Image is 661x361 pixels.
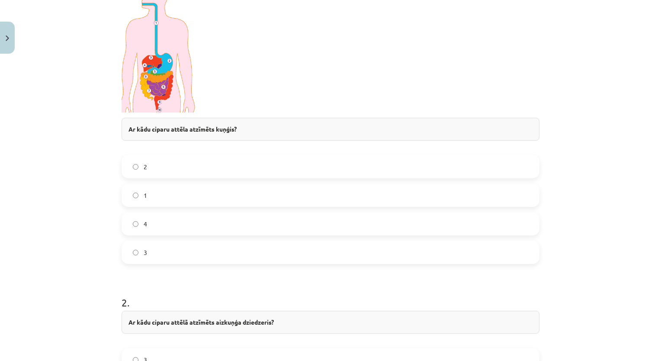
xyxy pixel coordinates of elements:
[133,250,138,255] input: 3
[6,35,9,41] img: icon-close-lesson-0947bae3869378f0d4975bcd49f059093ad1ed9edebbc8119c70593378902aed.svg
[144,248,147,257] span: 3
[133,221,138,227] input: 4
[133,193,138,198] input: 1
[144,219,147,229] span: 4
[144,191,147,200] span: 1
[133,164,138,170] input: 2
[144,162,147,171] span: 2
[128,318,274,326] strong: Ar kādu ciparu attēlā atzīmēts aizkuņģa dziedzeris?
[122,281,539,308] h1: 2 .
[128,125,237,133] strong: Ar kādu ciparu attēla atzīmēts kuņģis?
